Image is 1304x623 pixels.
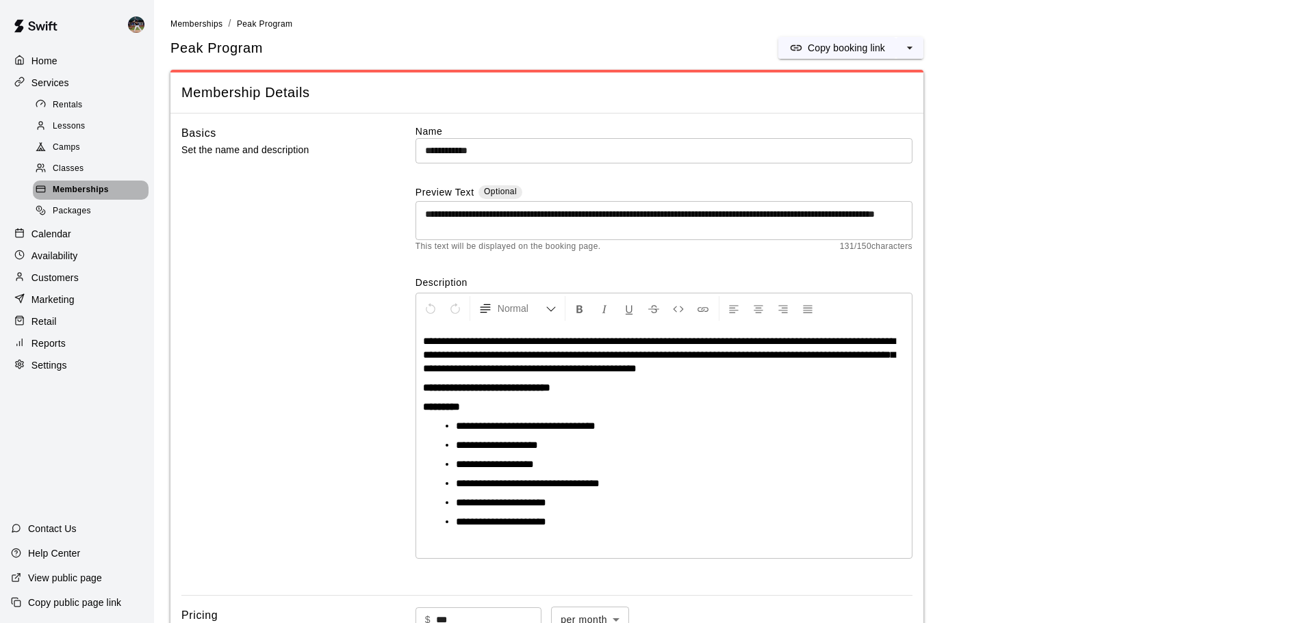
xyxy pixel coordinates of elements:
[33,96,149,115] div: Rentals
[416,124,912,138] label: Name
[778,37,923,59] div: split button
[31,54,57,68] p: Home
[31,76,69,90] p: Services
[11,246,143,266] a: Availability
[31,227,71,241] p: Calendar
[473,296,562,321] button: Formatting Options
[11,72,143,93] a: Services
[33,201,154,222] a: Packages
[33,181,149,200] div: Memberships
[28,546,80,560] p: Help Center
[237,19,293,29] span: Peak Program
[796,296,819,321] button: Justify Align
[28,522,77,535] p: Contact Us
[642,296,665,321] button: Format Strikethrough
[31,293,75,306] p: Marketing
[170,39,263,57] span: Peak Program
[31,336,66,350] p: Reports
[419,296,442,321] button: Undo
[617,296,641,321] button: Format Underline
[691,296,715,321] button: Insert Link
[33,116,154,137] a: Lessons
[28,571,102,585] p: View public page
[181,124,216,142] h6: Basics
[170,16,1288,31] nav: breadcrumb
[31,249,78,263] p: Availability
[33,137,154,159] a: Camps
[125,11,154,38] div: Nolan Gilbert
[53,204,91,218] span: Packages
[33,94,154,116] a: Rentals
[667,296,690,321] button: Insert Code
[53,98,83,112] span: Rentals
[840,240,912,254] span: 131 / 150 characters
[228,16,231,31] li: /
[778,37,896,59] button: Copy booking link
[181,142,372,159] p: Set the name and description
[53,162,84,176] span: Classes
[808,41,885,55] p: Copy booking link
[28,596,121,609] p: Copy public page link
[484,187,517,196] span: Optional
[593,296,616,321] button: Format Italics
[31,358,67,372] p: Settings
[498,302,546,315] span: Normal
[31,271,79,284] p: Customers
[33,138,149,157] div: Camps
[11,311,143,332] a: Retail
[896,37,923,59] button: select merge strategy
[747,296,770,321] button: Center Align
[11,355,143,375] a: Settings
[53,120,86,133] span: Lessons
[568,296,591,321] button: Format Bold
[33,202,149,221] div: Packages
[11,267,143,288] a: Customers
[170,19,222,29] span: Memberships
[11,224,143,244] a: Calendar
[128,16,144,33] img: Nolan Gilbert
[33,117,149,136] div: Lessons
[444,296,467,321] button: Redo
[416,276,912,289] label: Description
[31,315,57,328] p: Retail
[11,289,143,310] a: Marketing
[416,185,474,201] label: Preview Text
[181,83,912,102] span: Membership Details
[722,296,745,321] button: Left Align
[170,18,222,29] a: Memberships
[11,333,143,354] a: Reports
[33,159,149,178] div: Classes
[33,159,154,180] a: Classes
[33,180,154,201] a: Memberships
[53,183,109,197] span: Memberships
[416,240,601,254] span: This text will be displayed on the booking page.
[771,296,795,321] button: Right Align
[11,51,143,71] a: Home
[53,141,80,155] span: Camps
